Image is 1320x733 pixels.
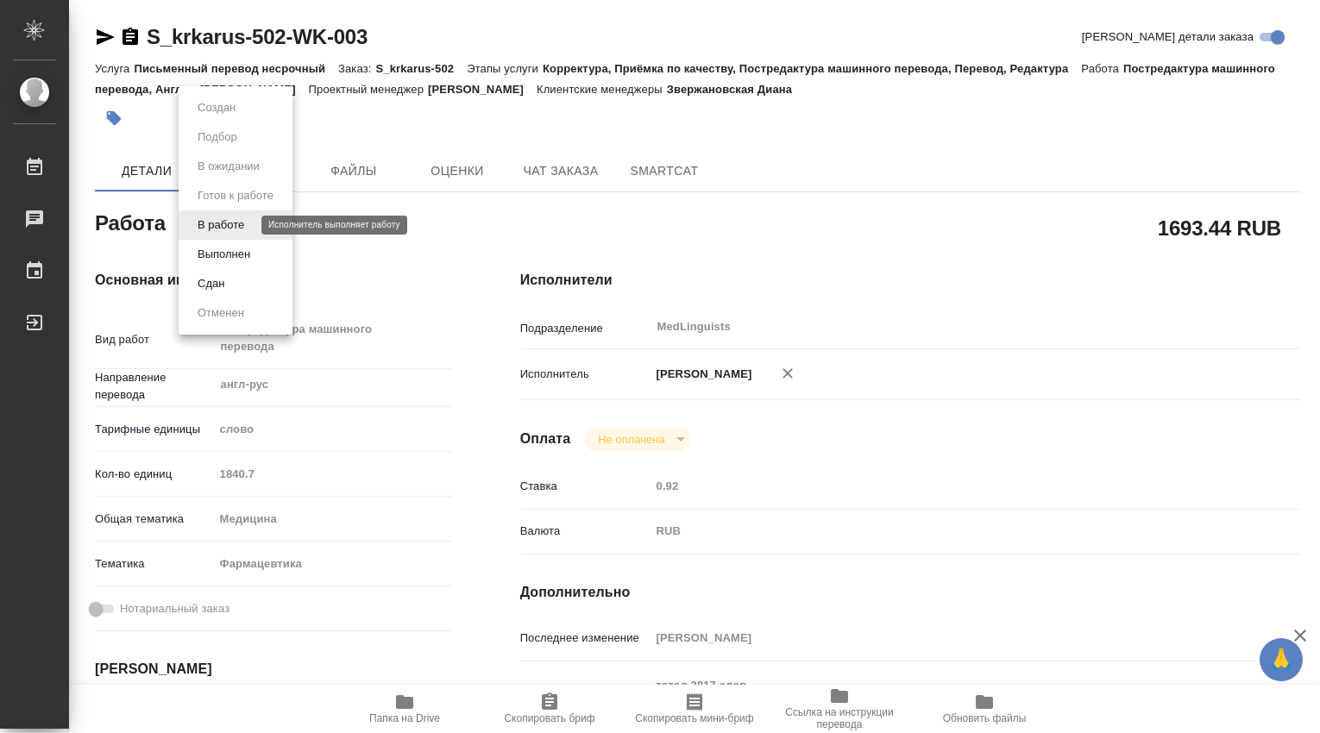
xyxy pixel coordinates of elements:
[192,216,249,235] button: В работе
[192,186,279,205] button: Готов к работе
[192,128,242,147] button: Подбор
[192,304,249,323] button: Отменен
[192,98,241,117] button: Создан
[192,245,255,264] button: Выполнен
[192,274,229,293] button: Сдан
[192,157,265,176] button: В ожидании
